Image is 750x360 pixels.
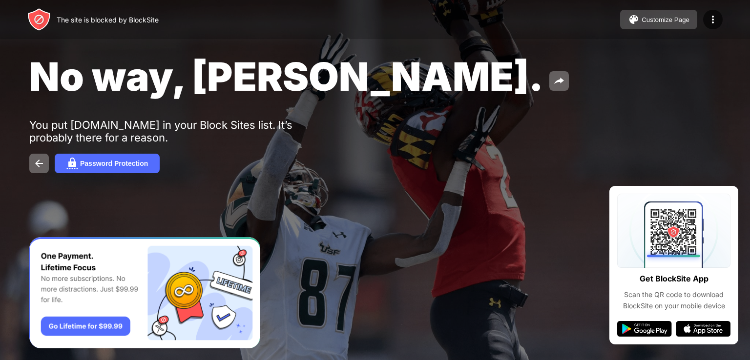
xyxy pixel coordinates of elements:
[55,154,160,173] button: Password Protection
[29,237,260,349] iframe: Banner
[553,75,565,87] img: share.svg
[640,272,708,286] div: Get BlockSite App
[57,16,159,24] div: The site is blocked by BlockSite
[617,321,672,337] img: google-play.svg
[80,160,148,167] div: Password Protection
[29,53,543,100] span: No way, [PERSON_NAME].
[628,14,640,25] img: pallet.svg
[617,289,730,311] div: Scan the QR code to download BlockSite on your mobile device
[707,14,719,25] img: menu-icon.svg
[66,158,78,169] img: password.svg
[33,158,45,169] img: back.svg
[620,10,697,29] button: Customize Page
[617,194,730,268] img: qrcode.svg
[642,16,689,23] div: Customize Page
[29,119,331,144] div: You put [DOMAIN_NAME] in your Block Sites list. It’s probably there for a reason.
[27,8,51,31] img: header-logo.svg
[676,321,730,337] img: app-store.svg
